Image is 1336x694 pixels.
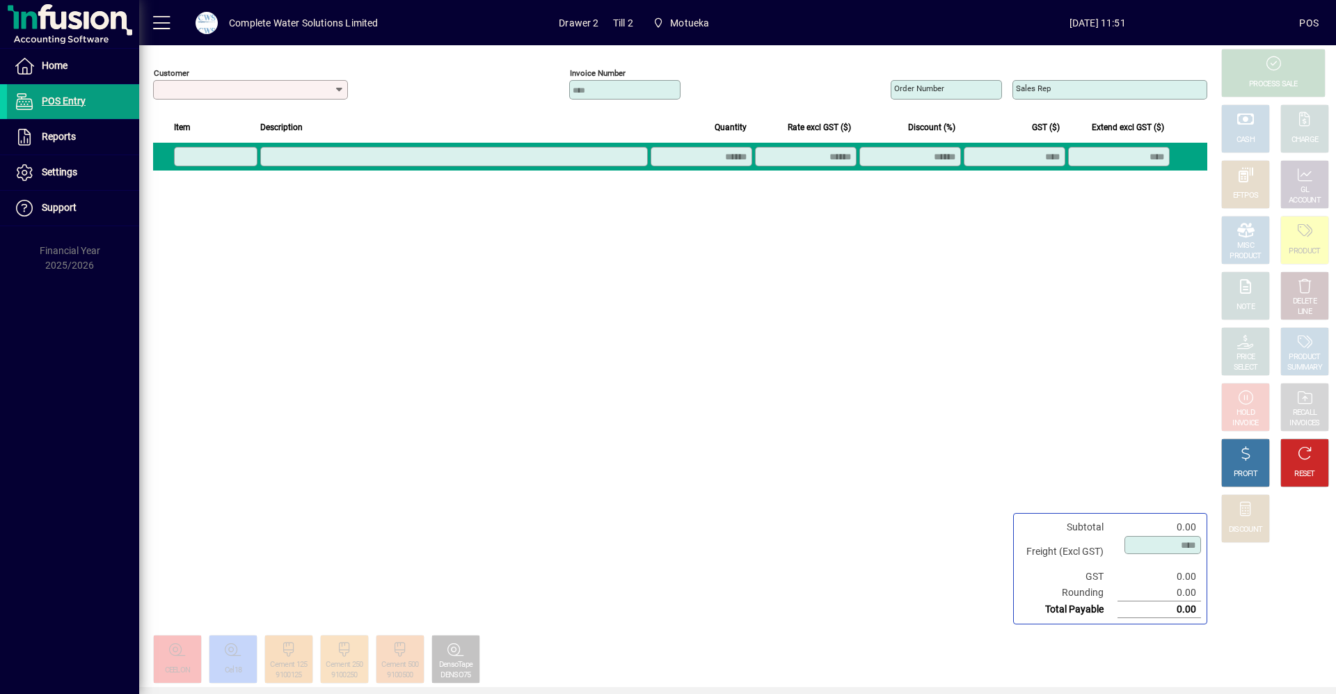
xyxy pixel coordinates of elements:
div: 9100125 [276,670,301,681]
span: Till 2 [613,12,633,34]
td: Subtotal [1019,519,1118,535]
div: DensoTape [439,660,473,670]
span: Motueka [670,12,709,34]
td: Freight (Excl GST) [1019,535,1118,569]
div: Cement 250 [326,660,363,670]
div: EFTPOS [1233,191,1259,201]
div: Cement 500 [381,660,418,670]
button: Profile [184,10,229,36]
div: CHARGE [1291,135,1319,145]
mat-label: Order number [894,84,944,93]
div: DELETE [1293,297,1317,307]
div: GL [1301,185,1310,196]
div: PRODUCT [1289,246,1320,257]
div: LINE [1298,307,1312,317]
mat-label: Invoice number [570,68,626,78]
div: SUMMARY [1287,363,1322,373]
div: INVOICE [1232,418,1258,429]
div: INVOICES [1289,418,1319,429]
a: Settings [7,155,139,190]
span: Quantity [715,120,747,135]
span: Description [260,120,303,135]
div: PRODUCT [1289,352,1320,363]
span: Settings [42,166,77,178]
div: PRICE [1236,352,1255,363]
div: SELECT [1234,363,1258,373]
span: POS Entry [42,95,86,107]
td: GST [1019,569,1118,585]
div: 9100500 [387,670,413,681]
div: NOTE [1236,302,1255,313]
div: Cement 125 [270,660,307,670]
div: Cel18 [225,665,242,676]
div: POS [1299,12,1319,34]
div: ACCOUNT [1289,196,1321,206]
div: RECALL [1293,408,1317,418]
div: PROFIT [1234,469,1257,480]
span: [DATE] 11:51 [896,12,1299,34]
span: Support [42,202,77,213]
td: Rounding [1019,585,1118,601]
td: 0.00 [1118,519,1201,535]
a: Home [7,49,139,84]
div: DENSO75 [440,670,470,681]
div: RESET [1294,469,1315,480]
td: 0.00 [1118,601,1201,618]
a: Support [7,191,139,226]
div: HOLD [1236,408,1255,418]
td: 0.00 [1118,585,1201,601]
span: Rate excl GST ($) [788,120,851,135]
div: PROCESS SALE [1249,79,1298,90]
span: Reports [42,131,76,142]
span: Extend excl GST ($) [1092,120,1164,135]
div: CEELON [165,665,191,676]
div: PRODUCT [1230,251,1261,262]
td: 0.00 [1118,569,1201,585]
div: MISC [1237,241,1254,251]
span: GST ($) [1032,120,1060,135]
div: 9100250 [331,670,357,681]
div: CASH [1236,135,1255,145]
a: Reports [7,120,139,155]
mat-label: Customer [154,68,189,78]
span: Discount (%) [908,120,955,135]
mat-label: Sales rep [1016,84,1051,93]
div: Complete Water Solutions Limited [229,12,379,34]
td: Total Payable [1019,601,1118,618]
span: Home [42,60,67,71]
div: DISCOUNT [1229,525,1262,535]
span: Drawer 2 [559,12,598,34]
span: Item [174,120,191,135]
span: Motueka [647,10,715,36]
